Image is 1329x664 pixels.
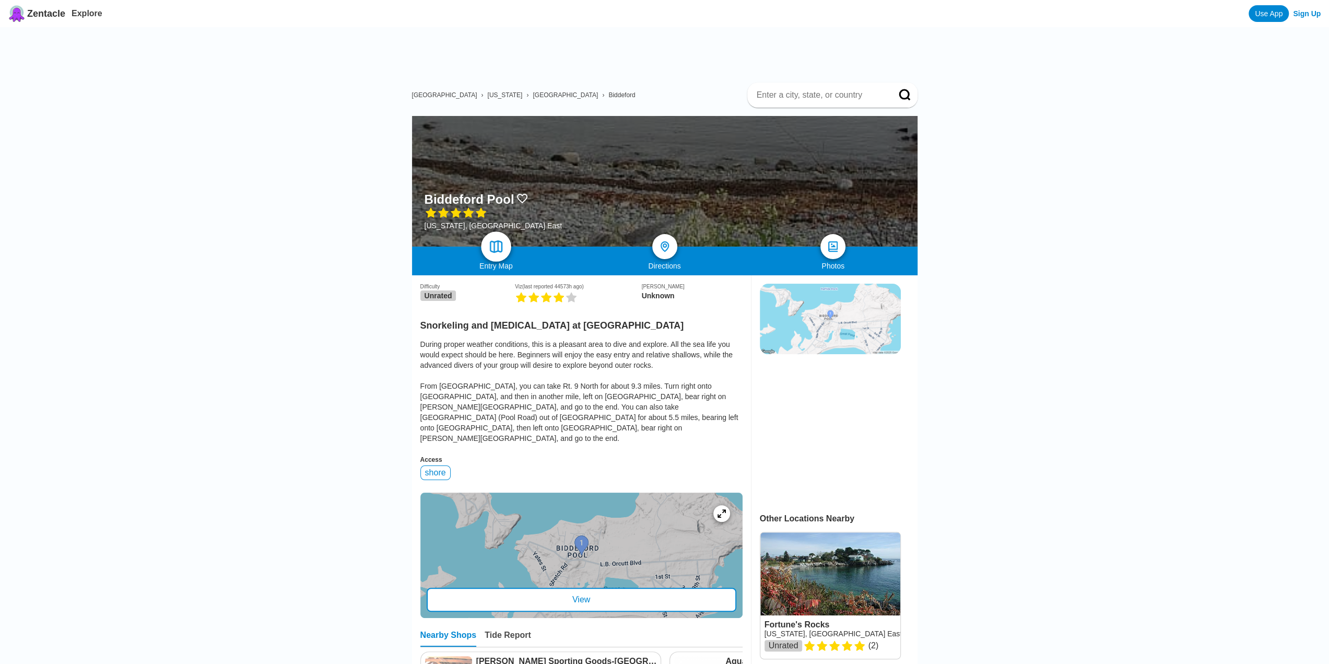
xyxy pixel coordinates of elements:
[641,292,742,300] div: Unknown
[526,91,528,99] span: ›
[427,588,736,612] div: View
[608,91,635,99] a: Biddeford
[8,5,65,22] a: Zentacle logoZentacle
[481,91,483,99] span: ›
[652,234,677,259] a: directions
[827,240,839,253] img: photos
[515,284,641,289] div: Viz (last reported 44573h ago)
[481,231,511,262] a: map
[488,239,503,254] img: map
[420,456,743,463] div: Access
[641,284,742,289] div: [PERSON_NAME]
[412,262,581,270] div: Entry Map
[1249,5,1289,22] a: Use App
[420,284,515,289] div: Difficulty
[602,91,604,99] span: ›
[72,9,102,18] a: Explore
[1293,9,1321,18] a: Sign Up
[425,192,514,207] h1: Biddeford Pool
[425,222,562,230] div: [US_STATE], [GEOGRAPHIC_DATA] East
[420,339,743,444] div: During proper weather conditions, this is a pleasant area to dive and explore. All the sea life y...
[420,290,456,301] span: Unrated
[420,314,743,331] h2: Snorkeling and [MEDICAL_DATA] at [GEOGRAPHIC_DATA]
[580,262,749,270] div: Directions
[420,631,477,647] div: Nearby Shops
[27,8,65,19] span: Zentacle
[533,91,598,99] a: [GEOGRAPHIC_DATA]
[760,284,901,354] img: staticmap
[412,91,477,99] a: [GEOGRAPHIC_DATA]
[487,91,522,99] a: [US_STATE]
[820,234,845,259] a: photos
[485,631,531,647] div: Tide Report
[420,465,451,480] div: shore
[756,90,884,100] input: Enter a city, state, or country
[8,5,25,22] img: Zentacle logo
[749,262,918,270] div: Photos
[658,240,671,253] img: directions
[420,493,743,618] a: entry mapView
[760,514,918,523] div: Other Locations Nearby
